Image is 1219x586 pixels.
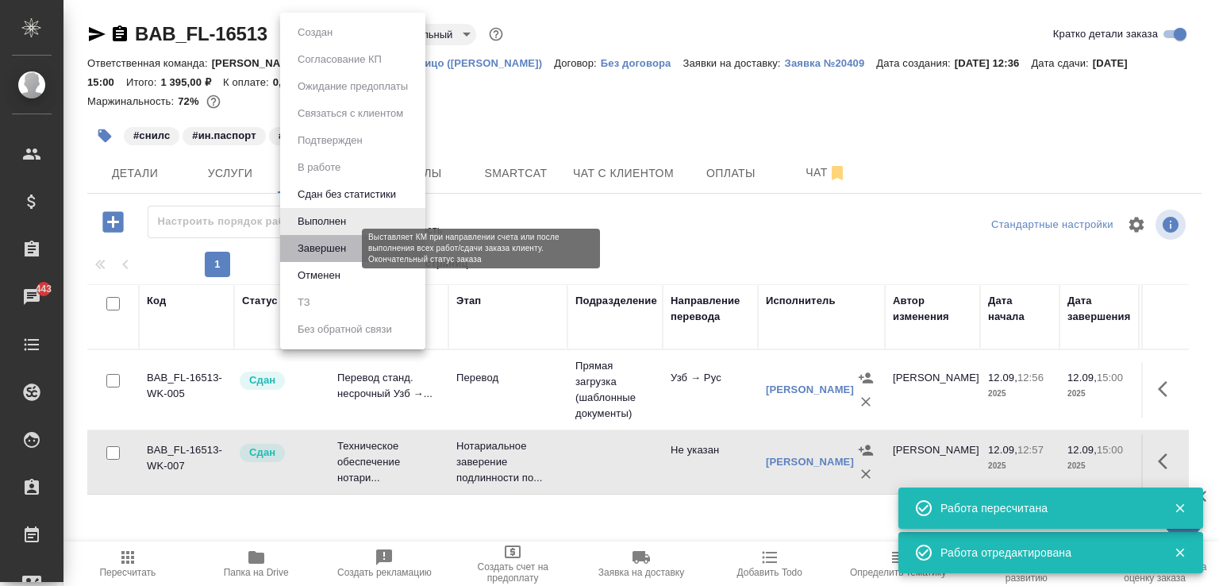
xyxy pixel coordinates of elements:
button: Создан [293,24,337,41]
button: Подтвержден [293,132,367,149]
button: Без обратной связи [293,321,397,338]
button: Выполнен [293,213,351,230]
button: Согласование КП [293,51,386,68]
button: Закрыть [1163,501,1196,515]
div: Работа пересчитана [940,500,1150,516]
button: Сдан без статистики [293,186,401,203]
button: Отменен [293,267,345,284]
button: ТЗ [293,294,315,311]
button: Завершен [293,240,351,257]
button: Закрыть [1163,546,1196,560]
button: В работе [293,159,345,176]
button: Связаться с клиентом [293,105,408,122]
div: Работа отредактирована [940,545,1150,561]
button: Ожидание предоплаты [293,78,413,95]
